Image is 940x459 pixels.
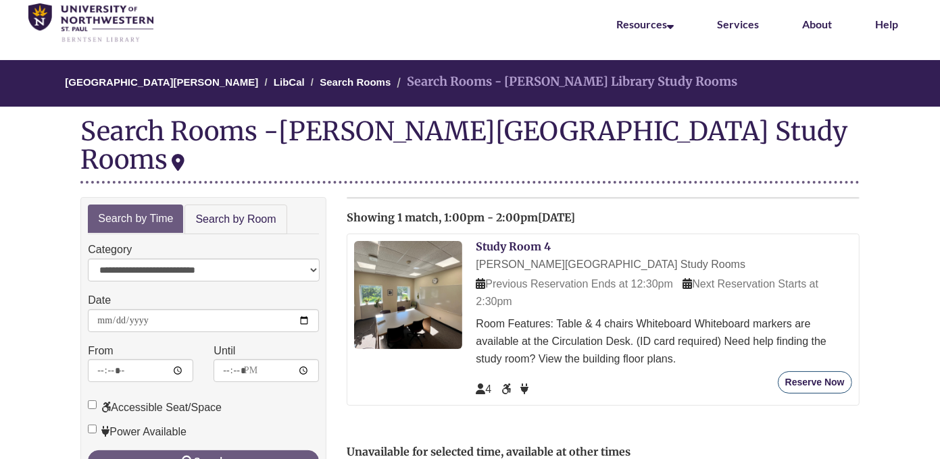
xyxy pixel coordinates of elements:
h2: Unavailable for selected time, available at other times [347,446,859,458]
label: From [88,342,113,360]
a: Study Room 4 [476,240,551,253]
label: Category [88,241,132,259]
div: Room Features: Table & 4 chairs Whiteboard Whiteboard markers are available at the Circulation De... [476,315,851,367]
img: Study Room 4 [354,241,462,349]
span: Power Available [520,383,528,395]
button: Reserve Now [778,371,852,394]
a: Search by Time [88,205,183,234]
nav: Breadcrumb [80,60,859,107]
div: [PERSON_NAME][GEOGRAPHIC_DATA] Study Rooms [80,115,847,175]
span: , 1:00pm - 2:00pm[DATE] [439,211,575,224]
label: Until [214,342,235,360]
li: Search Rooms - [PERSON_NAME] Library Study Rooms [394,72,738,92]
div: Search Rooms - [80,117,859,183]
span: Accessible Seat/Space [501,383,514,395]
span: Previous Reservation Ends at 12:30pm [476,278,672,290]
a: Services [717,18,759,30]
a: [GEOGRAPHIC_DATA][PERSON_NAME] [65,76,258,88]
label: Date [88,292,111,309]
a: Help [875,18,898,30]
input: Power Available [88,425,97,433]
span: The capacity of this space [476,383,491,395]
a: Search Rooms [320,76,391,88]
div: [PERSON_NAME][GEOGRAPHIC_DATA] Study Rooms [476,256,851,273]
img: UNWSP Library Logo [28,3,153,43]
input: Accessible Seat/Space [88,400,97,409]
label: Power Available [88,423,187,441]
a: Resources [616,18,674,30]
label: Accessible Seat/Space [88,399,222,416]
a: About [802,18,832,30]
a: LibCal [274,76,305,88]
a: Search by Room [184,205,287,235]
span: Next Reservation Starts at 2:30pm [476,278,818,307]
h2: Showing 1 match [347,212,859,224]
